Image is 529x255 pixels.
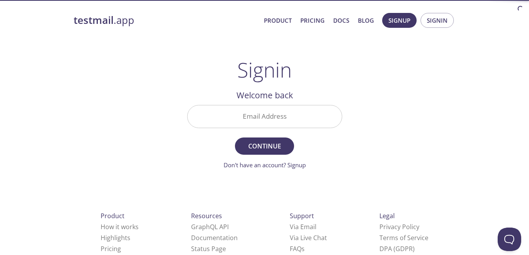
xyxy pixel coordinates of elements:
span: Signup [388,15,410,25]
a: Don't have an account? Signup [224,161,306,169]
a: Status Page [191,244,226,253]
iframe: Help Scout Beacon - Open [498,228,521,251]
a: Via Email [290,222,316,231]
a: Blog [358,15,374,25]
span: Legal [379,212,395,220]
a: How it works [101,222,139,231]
a: testmail.app [74,14,258,27]
a: DPA (GDPR) [379,244,415,253]
h2: Welcome back [187,89,342,102]
a: Pricing [300,15,325,25]
a: Terms of Service [379,233,428,242]
span: Support [290,212,314,220]
a: Via Live Chat [290,233,327,242]
a: Privacy Policy [379,222,419,231]
h1: Signin [237,58,292,81]
a: Highlights [101,233,130,242]
a: Pricing [101,244,121,253]
a: Docs [333,15,349,25]
a: Documentation [191,233,238,242]
a: GraphQL API [191,222,229,231]
button: Signup [382,13,417,28]
span: Product [101,212,125,220]
span: Resources [191,212,222,220]
span: s [302,244,305,253]
a: FAQ [290,244,305,253]
button: Signin [421,13,454,28]
strong: testmail [74,13,114,27]
a: Product [264,15,292,25]
span: Continue [244,141,285,152]
button: Continue [235,137,294,155]
span: Signin [427,15,448,25]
